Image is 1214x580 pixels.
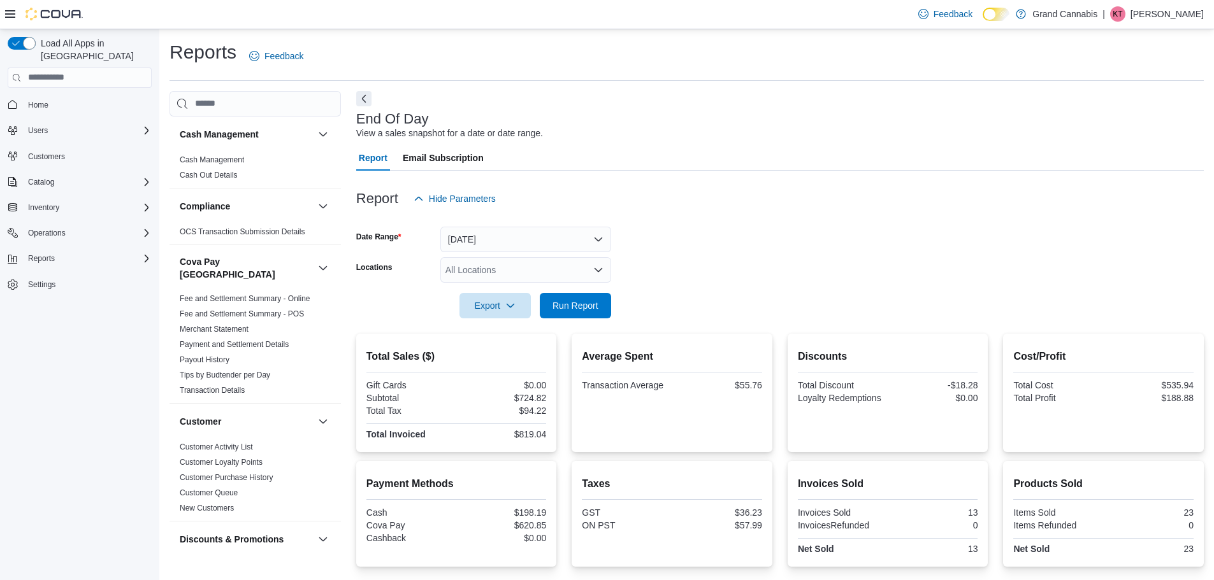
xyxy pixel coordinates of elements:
[1032,6,1097,22] p: Grand Cannabis
[3,173,157,191] button: Catalog
[180,309,304,318] a: Fee and Settlement Summary - POS
[459,393,546,403] div: $724.82
[180,128,313,141] button: Cash Management
[459,293,531,318] button: Export
[23,277,61,292] a: Settings
[459,380,546,390] div: $0.00
[1106,380,1194,390] div: $535.94
[3,122,157,139] button: Users
[675,520,762,530] div: $57.99
[23,174,59,190] button: Catalog
[315,414,331,429] button: Customer
[180,339,289,350] span: Payment and Settlement Details
[408,186,501,211] button: Hide Parameters
[798,349,978,364] h2: Discounts
[593,265,603,275] button: Open list of options
[1106,520,1194,530] div: 0
[429,192,496,205] span: Hide Parameters
[180,355,229,364] a: Payout History
[366,380,454,390] div: Gift Cards
[890,520,978,530] div: 0
[798,380,885,390] div: Total Discount
[180,488,238,497] a: Customer Queue
[180,472,273,483] span: Customer Purchase History
[8,90,152,327] nav: Complex example
[1102,6,1105,22] p: |
[25,8,83,20] img: Cova
[582,476,762,492] h2: Taxes
[180,385,245,395] span: Transaction Details
[459,520,546,530] div: $620.85
[23,97,54,113] a: Home
[180,473,273,482] a: Customer Purchase History
[440,227,611,252] button: [DATE]
[23,200,152,215] span: Inventory
[1106,393,1194,403] div: $188.88
[3,147,157,166] button: Customers
[23,123,152,138] span: Users
[180,325,249,334] a: Merchant Statement
[170,39,236,65] h1: Reports
[459,507,546,518] div: $198.19
[798,544,834,554] strong: Net Sold
[366,507,454,518] div: Cash
[582,349,762,364] h2: Average Spent
[28,125,48,136] span: Users
[1131,6,1204,22] p: [PERSON_NAME]
[28,279,55,290] span: Settings
[890,544,978,554] div: 13
[315,532,331,547] button: Discounts & Promotions
[180,128,259,141] h3: Cash Management
[1013,393,1101,403] div: Total Profit
[366,533,454,543] div: Cashback
[3,224,157,242] button: Operations
[467,293,523,318] span: Export
[180,533,313,546] button: Discounts & Promotions
[23,97,152,113] span: Home
[913,1,978,27] a: Feedback
[890,507,978,518] div: 13
[582,520,669,530] div: ON PST
[180,415,313,428] button: Customer
[28,253,55,264] span: Reports
[180,386,245,395] a: Transaction Details
[1106,544,1194,554] div: 23
[798,393,885,403] div: Loyalty Redemptions
[180,370,270,380] span: Tips by Budtender per Day
[28,228,66,238] span: Operations
[3,250,157,267] button: Reports
[180,488,238,498] span: Customer Queue
[180,294,310,303] a: Fee and Settlement Summary - Online
[23,200,64,215] button: Inventory
[366,406,454,416] div: Total Tax
[23,123,53,138] button: Users
[180,170,238,180] span: Cash Out Details
[180,503,234,513] span: New Customers
[28,177,54,187] span: Catalog
[23,174,152,190] span: Catalog
[23,225,152,241] span: Operations
[180,171,238,180] a: Cash Out Details
[180,255,313,281] button: Cova Pay [GEOGRAPHIC_DATA]
[180,533,284,546] h3: Discounts & Promotions
[890,393,978,403] div: $0.00
[1013,520,1101,530] div: Items Refunded
[675,507,762,518] div: $36.23
[798,507,885,518] div: Invoices Sold
[180,442,253,451] a: Customer Activity List
[180,458,263,467] a: Customer Loyalty Points
[28,152,65,162] span: Customers
[23,225,71,241] button: Operations
[180,355,229,365] span: Payout History
[366,520,454,530] div: Cova Pay
[356,111,429,127] h3: End Of Day
[356,127,543,140] div: View a sales snapshot for a date or date range.
[3,199,157,216] button: Inventory
[356,191,398,206] h3: Report
[459,429,546,439] div: $819.04
[180,155,244,165] span: Cash Management
[1013,476,1194,492] h2: Products Sold
[315,127,331,142] button: Cash Management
